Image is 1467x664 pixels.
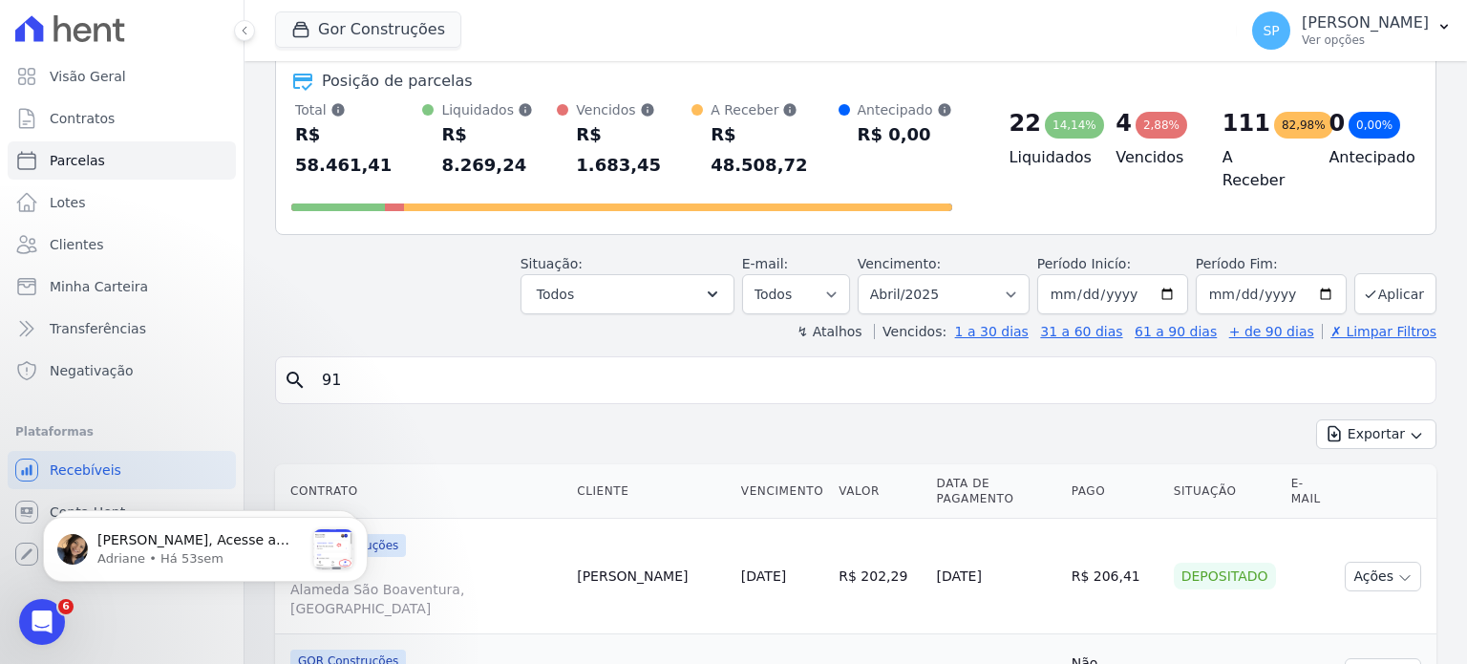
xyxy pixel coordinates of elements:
div: 111 [1222,108,1270,139]
span: Todos [537,283,574,306]
div: R$ 58.461,41 [295,119,422,181]
a: + de 90 dias [1229,324,1314,339]
span: Contratos [50,109,115,128]
span: 6 [58,599,74,614]
div: 4 [1116,108,1132,139]
a: 31 a 60 dias [1040,324,1122,339]
th: Cliente [569,464,733,519]
span: Recebíveis [50,461,121,480]
div: 2,88% [1136,112,1187,139]
button: Gor Construções [275,11,461,48]
span: Parcelas [50,151,105,170]
label: Situação: [521,256,583,271]
th: Vencimento [733,464,831,519]
span: SP [1263,24,1279,37]
th: Pago [1064,464,1166,519]
div: R$ 8.269,24 [441,119,557,181]
a: Recebíveis [8,451,236,489]
div: Total [295,100,422,119]
a: Parcelas [8,141,236,180]
th: E-mail [1284,464,1338,519]
a: Conta Hent [8,493,236,531]
div: Plataformas [15,420,228,443]
label: Vencimento: [858,256,941,271]
iframe: Intercom live chat [19,599,65,645]
div: Liquidados [441,100,557,119]
div: Antecipado [858,100,952,119]
div: 0,00% [1349,112,1400,139]
a: Clientes [8,225,236,264]
label: E-mail: [742,256,789,271]
div: 82,98% [1274,112,1333,139]
iframe: Intercom notifications mensagem [14,479,396,612]
div: Posição de parcelas [322,70,473,93]
p: [PERSON_NAME] [1302,13,1429,32]
label: Vencidos: [874,324,946,339]
th: Situação [1166,464,1284,519]
td: [DATE] [929,519,1064,634]
div: R$ 48.508,72 [711,119,838,181]
label: Período Inicío: [1037,256,1131,271]
button: Todos [521,274,734,314]
p: Message from Adriane, sent Há 53sem [83,72,289,89]
div: R$ 1.683,45 [576,119,691,181]
label: Período Fim: [1196,254,1347,274]
a: Transferências [8,310,236,348]
h4: A Receber [1222,146,1299,192]
p: Ver opções [1302,32,1429,48]
button: SP [PERSON_NAME] Ver opções [1237,4,1467,57]
span: [PERSON_NAME], Acesse a aba Noticias e fique por dentro das novidades Hent. Acabamos de postar um... [83,54,288,163]
a: [DATE] [741,568,786,584]
a: Visão Geral [8,57,236,96]
th: Valor [831,464,928,519]
a: 171Alameda São Boaventura, [GEOGRAPHIC_DATA] [290,561,562,618]
span: Clientes [50,235,103,254]
i: search [284,369,307,392]
span: Minha Carteira [50,277,148,296]
div: 22 [1010,108,1041,139]
a: 61 a 90 dias [1135,324,1217,339]
button: Exportar [1316,419,1436,449]
span: Transferências [50,319,146,338]
a: Lotes [8,183,236,222]
th: Data de Pagamento [929,464,1064,519]
div: Depositado [1174,563,1276,589]
td: R$ 202,29 [831,519,928,634]
button: Aplicar [1354,273,1436,314]
td: [PERSON_NAME] [569,519,733,634]
div: 14,14% [1045,112,1104,139]
a: ✗ Limpar Filtros [1322,324,1436,339]
h4: Liquidados [1010,146,1086,169]
a: Contratos [8,99,236,138]
div: R$ 0,00 [858,119,952,150]
th: Contrato [275,464,569,519]
div: A Receber [711,100,838,119]
a: 1 a 30 dias [955,324,1029,339]
span: Alameda São Boaventura, [GEOGRAPHIC_DATA] [290,580,562,618]
input: Buscar por nome do lote ou do cliente [310,361,1428,399]
div: Vencidos [576,100,691,119]
td: R$ 206,41 [1064,519,1166,634]
h4: Antecipado [1329,146,1405,169]
a: Negativação [8,352,236,390]
button: Ações [1345,562,1421,591]
h4: Vencidos [1116,146,1192,169]
a: Minha Carteira [8,268,236,306]
span: Lotes [50,193,86,212]
span: Negativação [50,361,134,380]
span: Visão Geral [50,67,126,86]
div: 0 [1329,108,1345,139]
label: ↯ Atalhos [797,324,861,339]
